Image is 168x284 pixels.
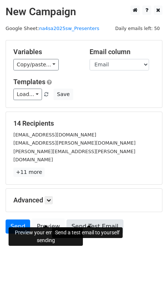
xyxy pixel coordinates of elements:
a: Send [6,219,30,234]
a: Copy/paste... [13,59,59,70]
a: na4sa2025sw_Presenters [39,26,99,31]
small: Google Sheet: [6,26,99,31]
a: Templates [13,78,45,86]
button: Save [54,89,73,100]
a: Send Test Email [67,219,123,234]
h5: 14 Recipients [13,119,155,128]
div: Send a test email to yourself [52,227,123,238]
a: Load... [13,89,42,100]
span: Daily emails left: 50 [113,24,162,33]
h5: Email column [90,48,155,56]
small: [EMAIL_ADDRESS][PERSON_NAME][DOMAIN_NAME] [13,140,136,146]
small: [PERSON_NAME][EMAIL_ADDRESS][PERSON_NAME][DOMAIN_NAME] [13,149,135,163]
small: [EMAIL_ADDRESS][DOMAIN_NAME] [13,132,96,138]
a: +11 more [13,168,45,177]
a: Preview [32,219,65,234]
a: Daily emails left: 50 [113,26,162,31]
h5: Variables [13,48,78,56]
h2: New Campaign [6,6,162,18]
div: Preview your emails before sending [9,227,83,246]
iframe: Chat Widget [131,248,168,284]
h5: Advanced [13,196,155,204]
